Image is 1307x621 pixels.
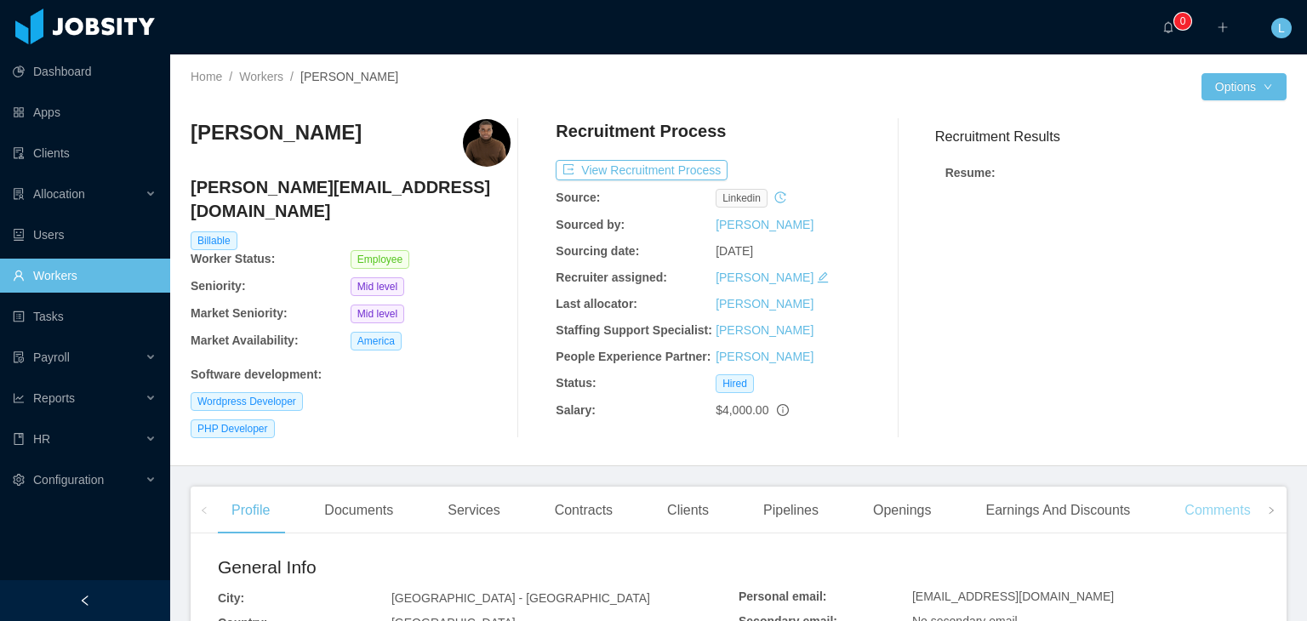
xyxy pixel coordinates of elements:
a: icon: robotUsers [13,218,157,252]
b: Worker Status: [191,252,275,265]
span: [EMAIL_ADDRESS][DOMAIN_NAME] [912,590,1114,603]
a: icon: profileTasks [13,299,157,333]
b: Personal email: [739,590,827,603]
span: L [1278,18,1285,38]
i: icon: book [13,433,25,445]
img: 5245ac64-5a5b-4665-bb44-672b645912c0_683f72d5254e4-400w.png [463,119,511,167]
b: People Experience Partner: [556,350,711,363]
span: info-circle [777,404,789,416]
b: Salary: [556,403,596,417]
span: Mid level [351,305,404,323]
span: [PERSON_NAME] [300,70,398,83]
i: icon: history [774,191,786,203]
span: / [229,70,232,83]
span: America [351,332,402,350]
b: Sourced by: [556,218,625,231]
div: Documents [311,487,407,534]
span: Reports [33,391,75,405]
button: icon: exportView Recruitment Process [556,160,728,180]
b: Staffing Support Specialist: [556,323,712,337]
span: linkedin [716,189,768,208]
i: icon: line-chart [13,392,25,404]
span: $4,000.00 [716,403,768,417]
span: PHP Developer [191,419,275,438]
a: [PERSON_NAME] [716,218,813,231]
h3: [PERSON_NAME] [191,119,362,146]
span: Allocation [33,187,85,201]
div: Pipelines [750,487,832,534]
b: Seniority: [191,279,246,293]
b: Last allocator: [556,297,637,310]
i: icon: bell [1162,21,1174,33]
i: icon: left [200,506,208,515]
sup: 0 [1174,13,1191,30]
b: Recruiter assigned: [556,271,667,284]
a: Home [191,70,222,83]
a: icon: appstoreApps [13,95,157,129]
b: Market Seniority: [191,306,288,320]
span: Billable [191,231,237,250]
a: icon: auditClients [13,136,157,170]
span: Employee [351,250,409,269]
i: icon: solution [13,188,25,200]
h4: Recruitment Process [556,119,726,143]
h4: [PERSON_NAME][EMAIL_ADDRESS][DOMAIN_NAME] [191,175,511,223]
div: Services [434,487,513,534]
span: HR [33,432,50,446]
i: icon: file-protect [13,351,25,363]
b: Market Availability: [191,333,299,347]
a: icon: pie-chartDashboard [13,54,157,88]
h3: Recruitment Results [935,126,1287,147]
b: Software development : [191,367,322,381]
div: Comments [1171,487,1264,534]
div: Openings [859,487,945,534]
span: Payroll [33,350,70,364]
a: icon: exportView Recruitment Process [556,163,728,177]
i: icon: setting [13,474,25,486]
h2: General Info [218,554,739,581]
div: Earnings And Discounts [972,487,1144,534]
span: Mid level [351,277,404,296]
span: [GEOGRAPHIC_DATA] - [GEOGRAPHIC_DATA] [391,591,650,605]
b: Source: [556,191,600,204]
i: icon: edit [817,271,829,283]
div: Profile [218,487,283,534]
b: Sourcing date: [556,244,639,258]
a: icon: userWorkers [13,259,157,293]
a: Workers [239,70,283,83]
b: Status: [556,376,596,390]
span: [DATE] [716,244,753,258]
strong: Resume : [945,166,996,179]
a: [PERSON_NAME] [716,297,813,310]
div: Contracts [541,487,626,534]
span: Configuration [33,473,104,487]
div: Clients [653,487,722,534]
span: Wordpress Developer [191,392,303,411]
a: [PERSON_NAME] [716,323,813,337]
a: [PERSON_NAME] [716,271,813,284]
span: Hired [716,374,754,393]
a: [PERSON_NAME] [716,350,813,363]
i: icon: right [1267,506,1276,515]
i: icon: plus [1217,21,1229,33]
b: City: [218,591,244,605]
span: / [290,70,294,83]
button: Optionsicon: down [1201,73,1287,100]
